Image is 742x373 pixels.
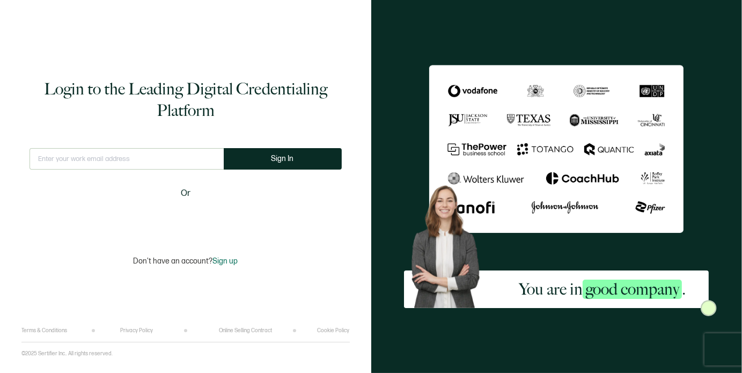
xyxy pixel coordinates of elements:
[181,187,190,200] span: Or
[119,207,253,231] iframe: Sign in with Google Button
[21,350,113,357] p: ©2025 Sertifier Inc.. All rights reserved.
[701,300,717,316] img: Sertifier Login
[224,148,342,170] button: Sign In
[30,148,224,170] input: Enter your work email address
[404,179,496,308] img: Sertifier Login - You are in <span class="strong-h">good company</span>. Hero
[271,155,294,163] span: Sign In
[133,257,238,266] p: Don't have an account?
[519,279,686,300] h2: You are in .
[583,280,682,299] span: good company
[219,327,272,334] a: Online Selling Contract
[120,327,153,334] a: Privacy Policy
[30,78,342,121] h1: Login to the Leading Digital Credentialing Platform
[429,65,684,232] img: Sertifier Login - You are in <span class="strong-h">good company</span>.
[212,257,238,266] span: Sign up
[21,327,67,334] a: Terms & Conditions
[317,327,349,334] a: Cookie Policy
